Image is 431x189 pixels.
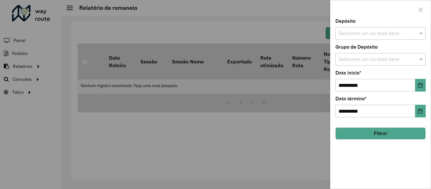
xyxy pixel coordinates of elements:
[415,79,426,92] button: Choose Date
[335,127,426,139] button: Filtrar
[335,95,367,103] label: Data término
[335,43,378,51] label: Grupo de Depósito
[335,69,361,77] label: Data início
[415,105,426,117] button: Choose Date
[335,17,356,25] label: Depósito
